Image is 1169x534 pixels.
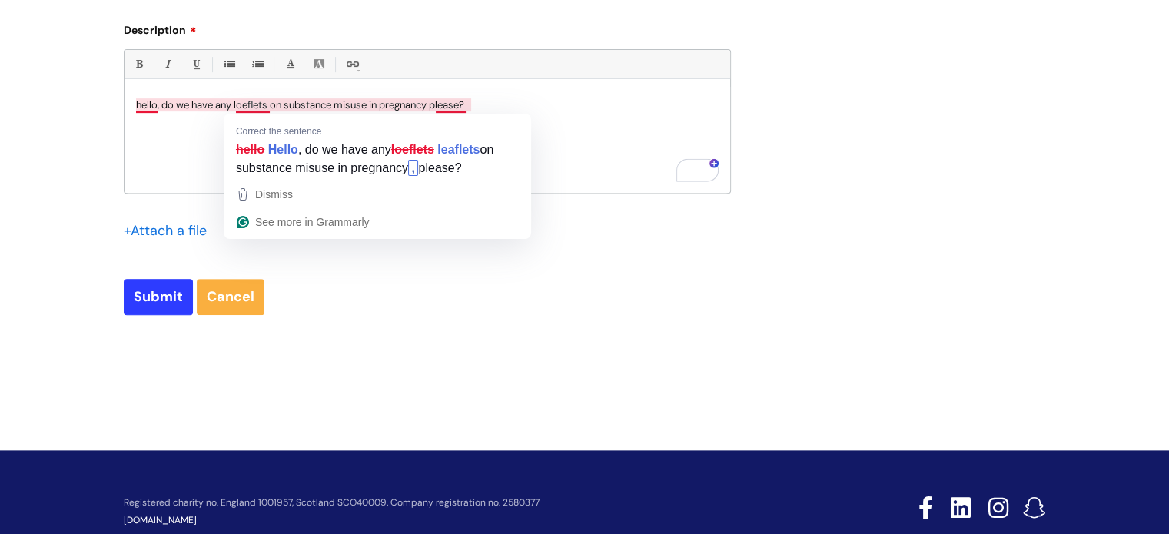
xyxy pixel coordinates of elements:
a: Cancel [197,279,264,314]
a: Link [342,55,361,74]
a: Italic (Ctrl-I) [158,55,177,74]
label: Description [124,18,731,37]
a: Back Color [309,55,328,74]
a: [DOMAIN_NAME] [124,514,197,526]
a: Font Color [281,55,300,74]
a: 1. Ordered List (Ctrl-Shift-8) [247,55,267,74]
div: To enrich screen reader interactions, please activate Accessibility in Grammarly extension settings [125,87,730,193]
a: Underline(Ctrl-U) [186,55,205,74]
a: Bold (Ctrl-B) [129,55,148,74]
div: Attach a file [124,218,216,243]
p: Registered charity no. England 1001957, Scotland SCO40009. Company registration no. 2580377 [124,498,809,508]
p: hello, do we have any loefl ets on substance misuse in pregnancy please? [136,98,719,112]
a: • Unordered List (Ctrl-Shift-7) [219,55,238,74]
input: Submit [124,279,193,314]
